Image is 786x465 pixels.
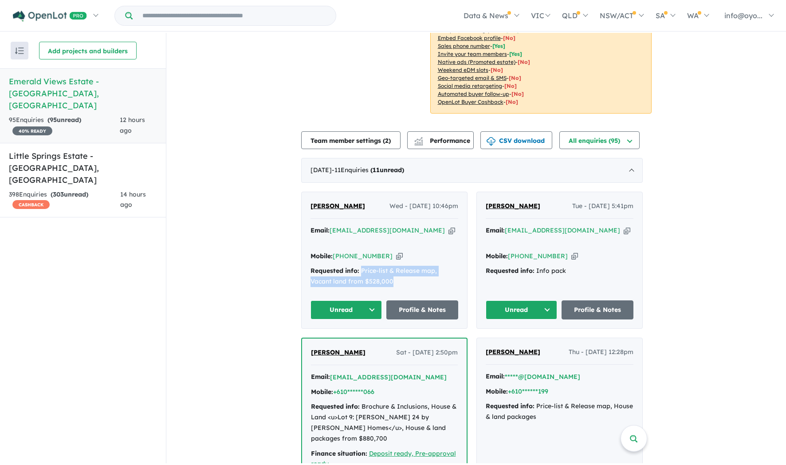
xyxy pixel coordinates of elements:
span: [No] [506,99,518,105]
span: [No] [511,91,524,97]
span: [PERSON_NAME] [310,202,365,210]
button: Add projects and builders [39,42,137,59]
img: Openlot PRO Logo White [13,11,87,22]
span: [PERSON_NAME] [486,202,540,210]
div: Brochure & Inclusions, House & Land <u>Lot 9: [PERSON_NAME] 24 by [PERSON_NAME] Homes</u>, House ... [311,402,458,444]
button: Performance [407,131,474,149]
u: Invite your team members [438,51,507,57]
a: [PERSON_NAME] [311,347,365,358]
u: Geo-targeted email & SMS [438,75,507,81]
button: Copy [571,252,578,261]
strong: Mobile: [486,387,508,395]
img: sort.svg [15,47,24,54]
span: - 11 Enquir ies [332,166,404,174]
span: 14 hours ago [120,190,146,209]
strong: Requested info: [310,267,359,275]
strong: Mobile: [311,388,333,396]
h5: Emerald Views Estate - [GEOGRAPHIC_DATA] , [GEOGRAPHIC_DATA] [9,75,157,111]
strong: Requested info: [486,267,534,275]
u: Social media retargeting [438,83,502,89]
button: Unread [310,300,382,319]
strong: ( unread) [47,116,81,124]
button: Team member settings (2) [301,131,401,149]
div: [DATE] [301,158,643,183]
button: Unread [486,300,558,319]
span: 2 [385,137,389,145]
button: [EMAIL_ADDRESS][DOMAIN_NAME] [330,373,447,382]
button: Copy [396,252,403,261]
span: [No] [491,67,503,73]
a: [PERSON_NAME] [310,201,365,212]
span: 95 [50,116,57,124]
img: download icon [487,137,495,146]
span: [ Yes ] [492,43,505,49]
a: [EMAIL_ADDRESS][DOMAIN_NAME] [505,226,620,234]
u: OpenLot Buyer Cashback [438,99,503,105]
img: line-chart.svg [414,137,422,142]
span: Tue - [DATE] 5:41pm [572,201,633,212]
span: [No] [518,59,530,65]
a: [PHONE_NUMBER] [333,252,393,260]
button: Copy [624,226,630,235]
input: Try estate name, suburb, builder or developer [134,6,334,25]
span: 303 [53,190,64,198]
a: [PERSON_NAME] [486,347,540,358]
u: Native ads (Promoted estate) [438,59,515,65]
span: 11 [373,166,380,174]
span: Sat - [DATE] 2:50pm [396,347,458,358]
button: Copy [448,226,455,235]
u: Embed Facebook profile [438,35,501,41]
div: Price-list & Release map, Vacant land from $528,000 [310,266,458,287]
u: Weekend eDM slots [438,67,488,73]
img: bar-chart.svg [414,140,423,146]
h5: Little Springs Estate - [GEOGRAPHIC_DATA] , [GEOGRAPHIC_DATA] [9,150,157,186]
strong: Mobile: [486,252,508,260]
a: [PERSON_NAME] [486,201,540,212]
strong: ( unread) [51,190,88,198]
span: [ No ] [503,35,515,41]
span: 12 hours ago [120,116,145,134]
span: [No] [509,75,521,81]
u: Automated buyer follow-up [438,91,509,97]
span: CASHBACK [12,200,50,209]
button: All enquiries (95) [559,131,640,149]
strong: Email: [310,226,330,234]
div: 398 Enquir ies [9,189,120,211]
div: Price-list & Release map, House & land packages [486,401,633,422]
button: CSV download [480,131,552,149]
span: Wed - [DATE] 10:46pm [389,201,458,212]
span: Thu - [DATE] 12:28pm [569,347,633,358]
span: [PERSON_NAME] [486,348,540,356]
strong: Mobile: [310,252,333,260]
a: Profile & Notes [562,300,633,319]
a: [EMAIL_ADDRESS][DOMAIN_NAME] [330,226,445,234]
span: [No] [504,83,517,89]
strong: Finance situation: [311,449,367,457]
div: Info pack [486,266,633,276]
span: Performance [416,137,470,145]
strong: Requested info: [486,402,534,410]
a: [PHONE_NUMBER] [508,252,568,260]
div: 95 Enquir ies [9,115,120,136]
strong: Email: [486,372,505,380]
strong: Requested info: [311,402,360,410]
strong: Email: [486,226,505,234]
strong: Email: [311,373,330,381]
a: Profile & Notes [386,300,458,319]
span: [ Yes ] [509,51,522,57]
strong: ( unread) [370,166,404,174]
span: [PERSON_NAME] [311,348,365,356]
span: 40 % READY [12,126,52,135]
span: info@oyo... [724,11,762,20]
u: Sales phone number [438,43,490,49]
